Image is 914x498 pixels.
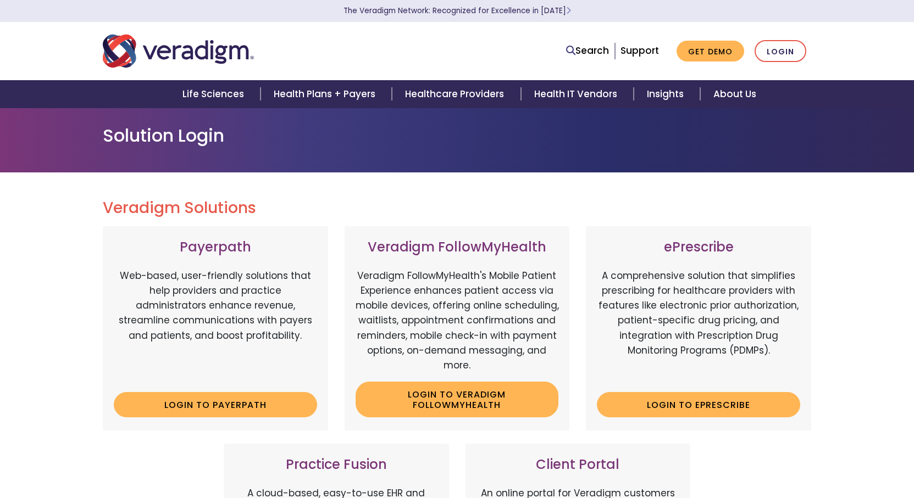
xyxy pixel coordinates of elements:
[114,268,317,384] p: Web-based, user-friendly solutions that help providers and practice administrators enhance revenu...
[755,40,806,63] a: Login
[103,33,254,69] img: Veradigm logo
[597,268,800,384] p: A comprehensive solution that simplifies prescribing for healthcare providers with features like ...
[169,80,261,108] a: Life Sciences
[344,5,571,16] a: The Veradigm Network: Recognized for Excellence in [DATE]Learn More
[103,125,812,146] h1: Solution Login
[261,80,392,108] a: Health Plans + Payers
[356,268,559,373] p: Veradigm FollowMyHealth's Mobile Patient Experience enhances patient access via mobile devices, o...
[356,382,559,417] a: Login to Veradigm FollowMyHealth
[356,239,559,255] h3: Veradigm FollowMyHealth
[677,41,744,62] a: Get Demo
[114,239,317,255] h3: Payerpath
[114,392,317,417] a: Login to Payerpath
[566,43,609,58] a: Search
[103,199,812,217] h2: Veradigm Solutions
[597,392,800,417] a: Login to ePrescribe
[477,457,680,473] h3: Client Portal
[392,80,520,108] a: Healthcare Providers
[634,80,700,108] a: Insights
[700,80,769,108] a: About Us
[621,44,659,57] a: Support
[597,239,800,255] h3: ePrescribe
[566,5,571,16] span: Learn More
[521,80,634,108] a: Health IT Vendors
[235,457,438,473] h3: Practice Fusion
